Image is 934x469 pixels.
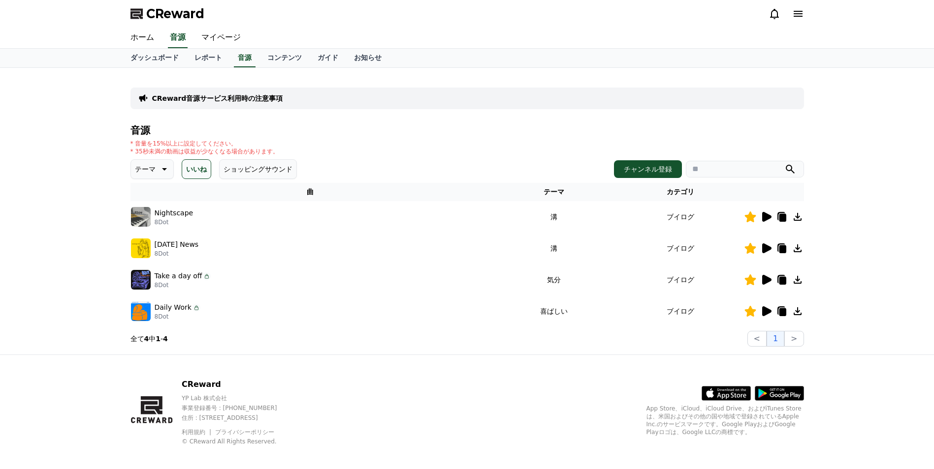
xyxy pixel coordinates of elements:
a: レポート [187,49,230,67]
a: 音源 [234,49,256,67]
a: コンテンツ [259,49,310,67]
span: CReward [146,6,204,22]
strong: 1 [156,335,161,343]
strong: 4 [163,335,168,343]
button: いいね [182,159,211,179]
td: 気分 [490,264,617,295]
p: © CReward All Rights Reserved. [182,438,296,445]
td: ブイログ [617,233,743,264]
p: テーマ [135,162,156,176]
th: 曲 [130,183,491,201]
img: music [131,238,151,258]
td: ブイログ [617,295,743,327]
td: ブイログ [617,264,743,295]
button: < [747,331,767,347]
a: CReward音源サービス利用時の注意事項 [152,93,283,103]
p: CReward [182,379,296,390]
h4: 音源 [130,125,804,136]
a: お知らせ [346,49,389,67]
td: 溝 [490,201,617,233]
a: 音源 [168,28,188,48]
td: ブイログ [617,201,743,233]
a: 利用規約 [182,429,213,436]
img: music [131,207,151,227]
a: マイページ [193,28,249,48]
p: * 音量を15%以上に設定してください。 [130,140,279,147]
button: > [784,331,804,347]
p: 8Dot [155,250,199,258]
a: ダッシュボード [123,49,187,67]
a: CReward [130,6,204,22]
p: [DATE] News [155,239,199,250]
th: テーマ [490,183,617,201]
p: 事業登録番号 : [PHONE_NUMBER] [182,404,296,412]
td: 喜ばしい [490,295,617,327]
img: music [131,270,151,290]
a: プライバシーポリシー [215,429,274,436]
p: YP Lab 株式会社 [182,394,296,402]
p: Daily Work [155,302,192,313]
th: カテゴリ [617,183,743,201]
p: 8Dot [155,281,211,289]
p: * 35秒未満の動画は収益が少なくなる場合があります。 [130,147,279,155]
p: Nightscape [155,208,193,218]
p: Take a day off [155,271,202,281]
button: テーマ [130,159,174,179]
p: 住所 : [STREET_ADDRESS] [182,414,296,422]
strong: 4 [144,335,149,343]
p: 8Dot [155,218,193,226]
td: 溝 [490,233,617,264]
p: App Store、iCloud、iCloud Drive、およびiTunes Storeは、米国およびその他の国や地域で登録されているApple Inc.のサービスマークです。Google P... [646,405,804,436]
button: チャンネル登録 [614,160,682,178]
p: 全て 中 - [130,334,168,344]
img: music [131,301,151,321]
a: ホーム [123,28,162,48]
a: ガイド [310,49,346,67]
button: ショッピングサウンド [219,159,297,179]
button: 1 [767,331,784,347]
p: 8Dot [155,313,200,321]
